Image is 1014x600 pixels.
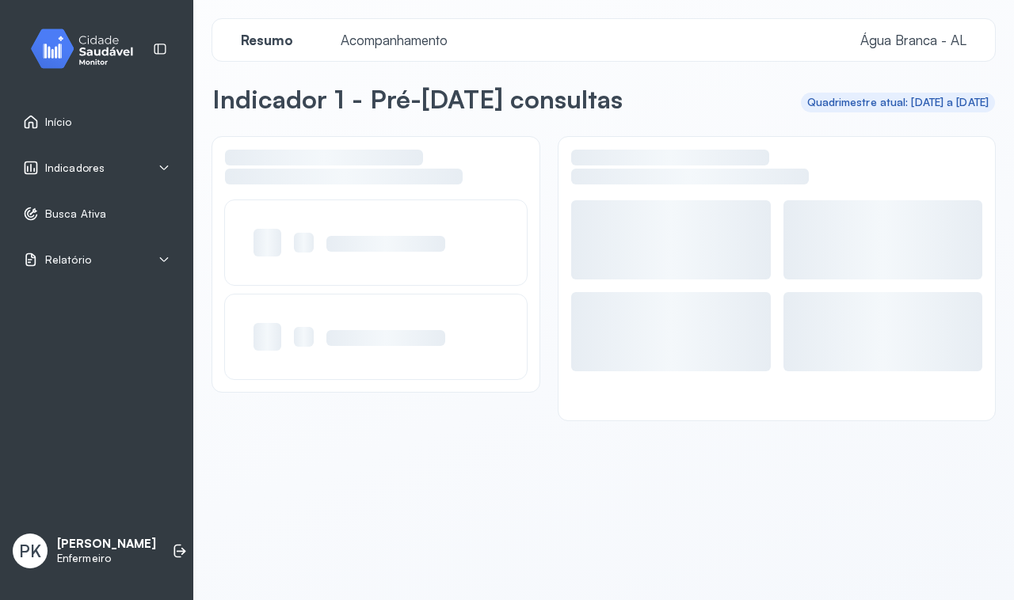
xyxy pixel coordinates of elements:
span: Busca Ativa [45,207,106,221]
p: Indicador 1 - Pré-[DATE] consultas [212,83,623,115]
div: Pontos de atenção [225,150,527,200]
span: Água Branca - AL [860,32,966,48]
p: Enfermeiro [57,552,156,565]
span: Acompanhamento [331,32,457,48]
span: Indicadores [45,161,105,175]
div: Quadrimestre atual: [DATE] a [DATE] [807,96,989,109]
span: Resumo [231,32,303,48]
p: [PERSON_NAME] [57,537,156,552]
a: Resumo [225,32,309,48]
a: Início [23,114,170,130]
span: Relatório [45,253,91,267]
span: PK [19,541,41,561]
a: Acompanhamento [325,32,463,48]
img: monitor.svg [17,25,159,72]
span: Início [45,116,72,129]
a: Busca Ativa [23,206,170,222]
div: Resumo dos indivíduos [571,150,982,200]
